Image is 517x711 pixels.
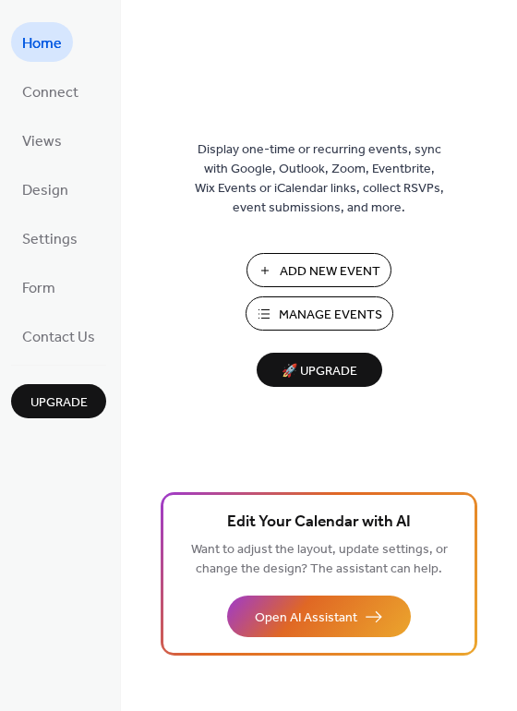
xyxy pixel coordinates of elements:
[11,22,73,62] a: Home
[195,140,444,218] span: Display one-time or recurring events, sync with Google, Outlook, Zoom, Eventbrite, Wix Events or ...
[22,30,62,58] span: Home
[227,510,411,536] span: Edit Your Calendar with AI
[11,120,73,160] a: Views
[11,169,79,209] a: Design
[11,384,106,418] button: Upgrade
[22,176,68,205] span: Design
[30,393,88,413] span: Upgrade
[22,225,78,254] span: Settings
[279,306,382,325] span: Manage Events
[11,267,66,307] a: Form
[227,596,411,637] button: Open AI Assistant
[280,262,380,282] span: Add New Event
[22,274,55,303] span: Form
[268,359,371,384] span: 🚀 Upgrade
[257,353,382,387] button: 🚀 Upgrade
[246,253,391,287] button: Add New Event
[11,316,106,355] a: Contact Us
[255,609,357,628] span: Open AI Assistant
[11,218,89,258] a: Settings
[22,78,78,107] span: Connect
[191,537,448,582] span: Want to adjust the layout, update settings, or change the design? The assistant can help.
[22,323,95,352] span: Contact Us
[11,71,90,111] a: Connect
[22,127,62,156] span: Views
[246,296,393,331] button: Manage Events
